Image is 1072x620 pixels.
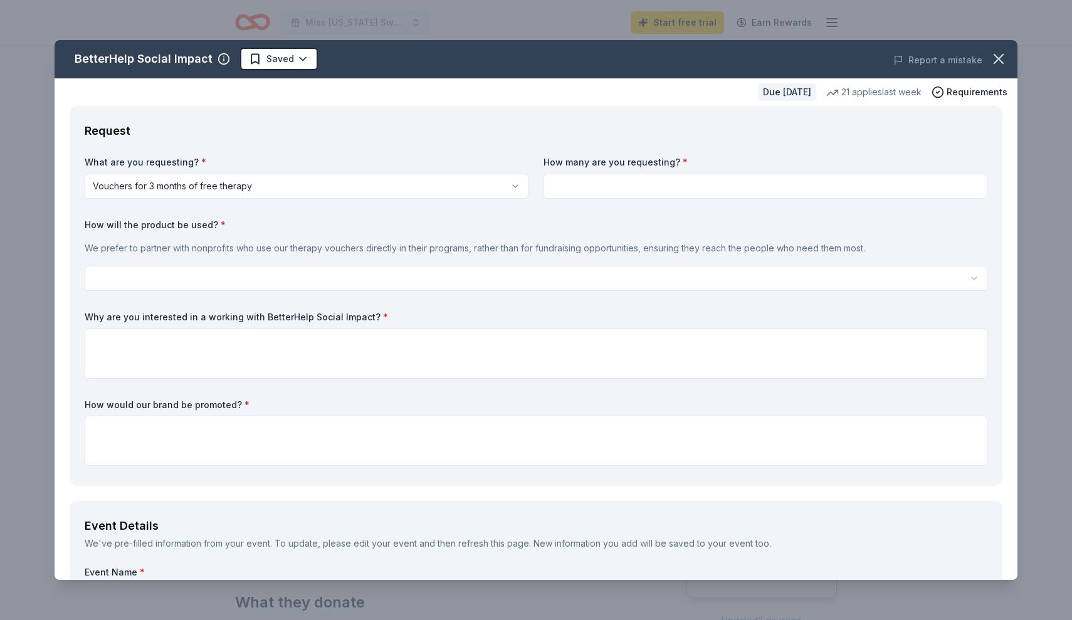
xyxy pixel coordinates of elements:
label: How many are you requesting? [544,156,987,169]
span: Saved [266,51,294,66]
p: We prefer to partner with nonprofits who use our therapy vouchers directly in their programs, rat... [85,241,987,256]
label: Event Name [85,566,987,579]
button: Report a mistake [893,53,982,68]
div: Event Details [85,516,987,536]
div: We've pre-filled information from your event. To update, please edit your event and then refresh ... [85,536,987,551]
label: How would our brand be promoted? [85,399,987,411]
div: Due [DATE] [758,83,816,101]
label: How will the product be used? [85,219,987,231]
button: Saved [240,48,318,70]
span: Requirements [947,85,1007,100]
label: What are you requesting? [85,156,528,169]
button: Requirements [932,85,1007,100]
div: BetterHelp Social Impact [75,49,213,69]
label: Why are you interested in a working with BetterHelp Social Impact? [85,311,987,323]
div: 21 applies last week [826,85,922,100]
div: Request [85,121,987,141]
